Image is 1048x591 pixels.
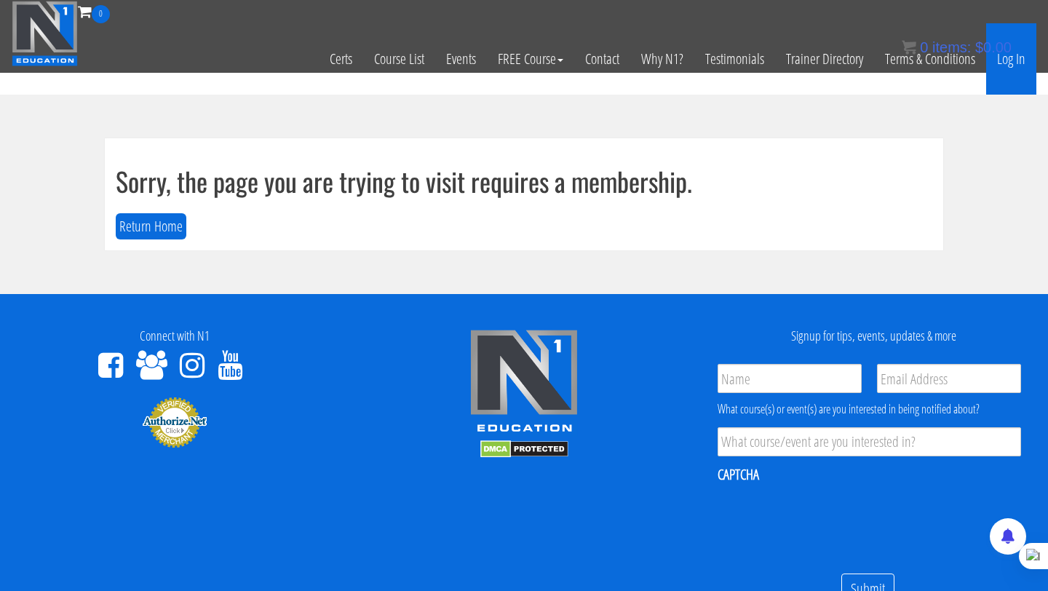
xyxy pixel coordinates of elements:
h4: Connect with N1 [11,329,338,344]
a: Course List [363,23,435,95]
div: What course(s) or event(s) are you interested in being notified about? [718,400,1021,418]
h1: Sorry, the page you are trying to visit requires a membership. [116,167,932,196]
input: What course/event are you interested in? [718,427,1021,456]
img: n1-edu-logo [469,329,579,437]
a: Why N1? [630,23,694,95]
img: DMCA.com Protection Status [480,440,568,458]
iframe: reCAPTCHA [718,493,939,550]
img: n1-education [12,1,78,66]
span: $ [975,39,983,55]
span: 0 [92,5,110,23]
a: Testimonials [694,23,775,95]
label: CAPTCHA [718,465,759,484]
button: Return Home [116,213,186,240]
bdi: 0.00 [975,39,1012,55]
a: 0 items: $0.00 [902,39,1012,55]
a: Trainer Directory [775,23,874,95]
a: 0 [78,1,110,21]
a: Contact [574,23,630,95]
a: FREE Course [487,23,574,95]
input: Email Address [877,364,1021,393]
img: Authorize.Net Merchant - Click to Verify [142,396,207,448]
a: Certs [319,23,363,95]
a: Events [435,23,487,95]
h4: Signup for tips, events, updates & more [710,329,1037,344]
a: Log In [986,23,1036,95]
a: Terms & Conditions [874,23,986,95]
span: items: [932,39,971,55]
input: Name [718,364,862,393]
span: 0 [920,39,928,55]
img: icon11.png [902,40,916,55]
